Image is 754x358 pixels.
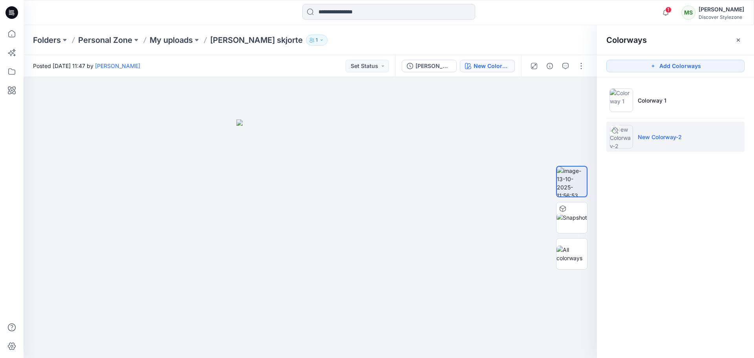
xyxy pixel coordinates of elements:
p: Colorway 1 [638,96,666,105]
img: image-13-10-2025-11:56:53 [557,167,587,196]
button: [PERSON_NAME] skjorte [402,60,457,72]
span: Posted [DATE] 11:47 by [33,62,140,70]
h2: Colorways [606,35,647,45]
img: All colorways [556,246,587,262]
a: [PERSON_NAME] [95,62,140,69]
img: eyJhbGciOiJIUzI1NiIsImtpZCI6IjAiLCJzbHQiOiJzZXMiLCJ0eXAiOiJKV1QifQ.eyJkYXRhIjp7InR5cGUiOiJzdG9yYW... [236,119,384,358]
a: Folders [33,35,61,46]
img: New Colorway-2 [609,125,633,149]
div: Discover Stylezone [699,14,744,20]
div: MS [681,6,695,20]
div: [PERSON_NAME] skjorte [415,62,452,70]
a: Personal Zone [78,35,132,46]
p: New Colorway-2 [638,133,682,141]
img: Snapshot [556,213,587,222]
div: [PERSON_NAME] [699,5,744,14]
a: My uploads [150,35,193,46]
img: Colorway 1 [609,88,633,112]
div: New Colorway-2 [474,62,510,70]
button: Details [544,60,556,72]
p: 1 [316,36,318,44]
button: 1 [306,35,328,46]
span: 1 [665,7,672,13]
button: Add Colorways [606,60,745,72]
p: [PERSON_NAME] skjorte [210,35,303,46]
button: New Colorway-2 [460,60,515,72]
